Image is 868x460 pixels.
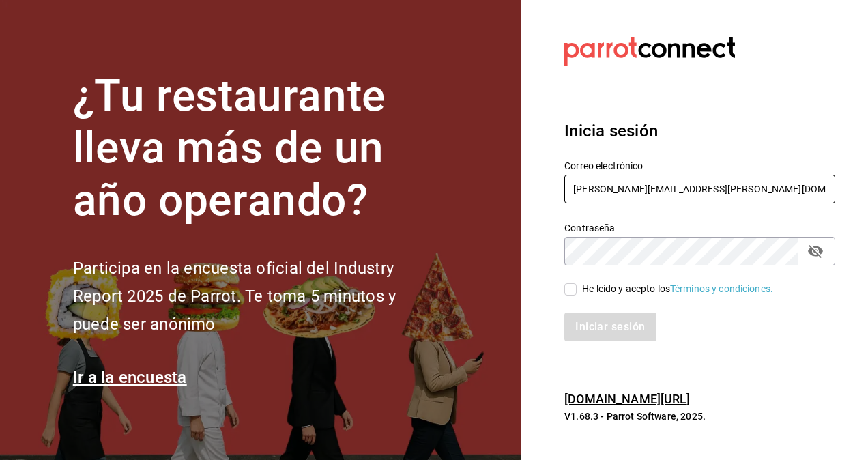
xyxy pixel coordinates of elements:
[582,282,773,296] div: He leído y acepto los
[73,70,442,227] h1: ¿Tu restaurante lleva más de un año operando?
[670,283,773,294] a: Términos y condiciones.
[564,222,835,232] label: Contraseña
[73,255,442,338] h2: Participa en la encuesta oficial del Industry Report 2025 de Parrot. Te toma 5 minutos y puede se...
[564,175,835,203] input: Ingresa tu correo electrónico
[564,160,835,170] label: Correo electrónico
[73,368,187,387] a: Ir a la encuesta
[804,240,827,263] button: passwordField
[564,409,835,423] p: V1.68.3 - Parrot Software, 2025.
[564,119,835,143] h3: Inicia sesión
[564,392,690,406] a: [DOMAIN_NAME][URL]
